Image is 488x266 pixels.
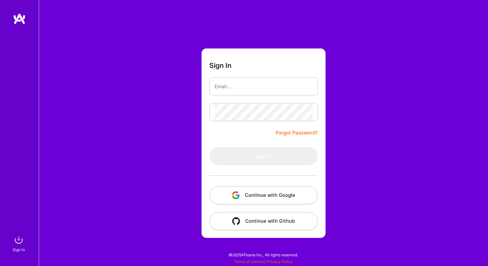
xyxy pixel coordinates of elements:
[232,217,240,225] img: icon
[209,147,318,165] button: Sign In
[214,78,313,95] input: Email...
[267,259,293,264] a: Privacy Policy
[209,212,318,230] button: Continue with Github
[13,246,25,253] div: Sign In
[14,233,25,253] a: sign inSign In
[12,233,25,246] img: sign in
[276,129,318,137] a: Forgot Password?
[209,61,232,69] h3: Sign In
[209,186,318,204] button: Continue with Google
[234,259,265,264] a: Terms of Service
[234,259,293,264] span: |
[39,247,488,263] div: © 2025 ATeams Inc., All rights reserved.
[13,13,26,25] img: logo
[232,191,240,199] img: icon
